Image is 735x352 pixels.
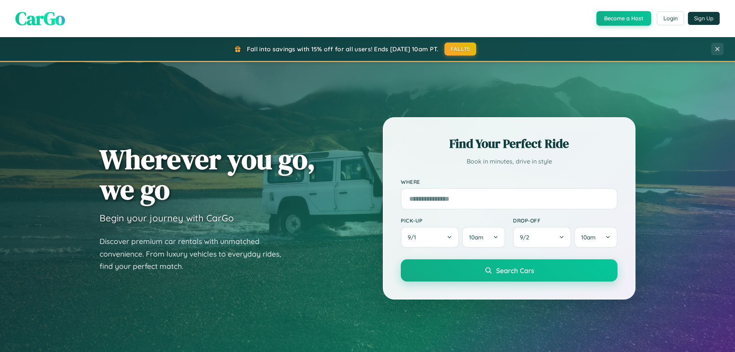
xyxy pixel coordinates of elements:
[513,217,617,224] label: Drop-off
[657,11,684,25] button: Login
[462,227,505,248] button: 10am
[401,178,617,185] label: Where
[401,259,617,282] button: Search Cars
[581,234,596,241] span: 10am
[100,235,291,273] p: Discover premium car rentals with unmatched convenience. From luxury vehicles to everyday rides, ...
[444,43,477,56] button: FALL15
[520,234,533,241] span: 9 / 2
[401,217,505,224] label: Pick-up
[596,11,651,26] button: Become a Host
[574,227,617,248] button: 10am
[247,45,439,53] span: Fall into savings with 15% off for all users! Ends [DATE] 10am PT.
[408,234,420,241] span: 9 / 1
[688,12,720,25] button: Sign Up
[401,227,459,248] button: 9/1
[469,234,483,241] span: 10am
[496,266,534,275] span: Search Cars
[513,227,571,248] button: 9/2
[401,135,617,152] h2: Find Your Perfect Ride
[401,156,617,167] p: Book in minutes, drive in style
[100,212,234,224] h3: Begin your journey with CarGo
[15,6,65,31] span: CarGo
[100,144,315,205] h1: Wherever you go, we go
